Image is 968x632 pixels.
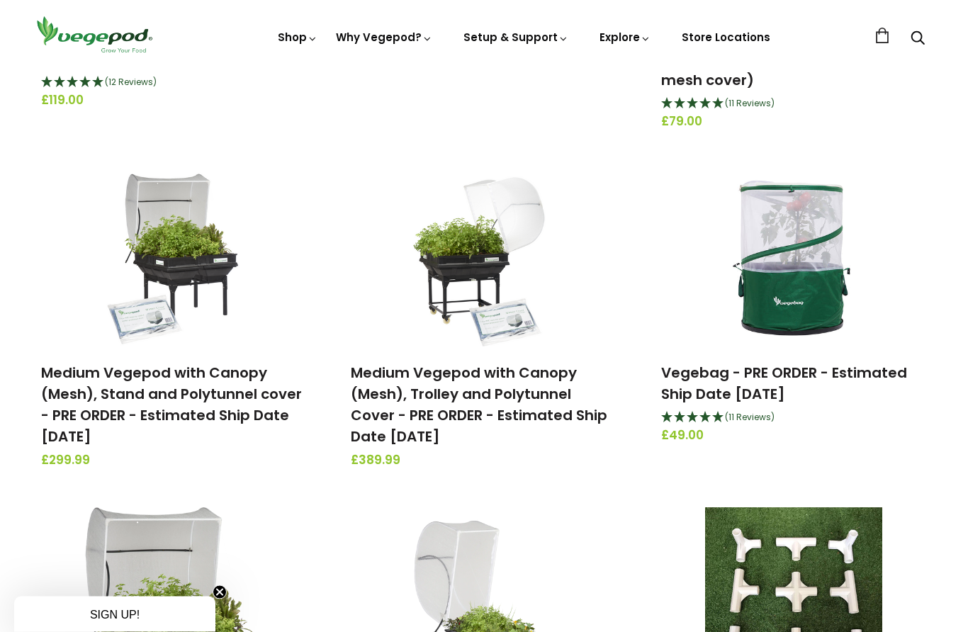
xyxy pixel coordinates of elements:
[351,363,607,447] a: Medium Vegepod with Canopy (Mesh), Trolley and Polytunnel Cover - PRE ORDER - Estimated Ship Date...
[682,30,770,45] a: Store Locations
[661,410,927,428] div: 4.91 Stars - 11 Reviews
[705,170,882,347] img: Vegebag - PRE ORDER - Estimated Ship Date OCTOBER 1ST
[41,452,307,470] span: £299.99
[661,363,907,405] a: Vegebag - PRE ORDER - Estimated Ship Date [DATE]
[600,30,651,45] a: Explore
[41,74,307,93] div: 4.92 Stars - 12 Reviews
[661,96,927,114] div: 5 Stars - 11 Reviews
[278,30,317,45] a: Shop
[911,32,925,47] a: Search
[661,427,927,446] span: £49.00
[351,452,617,470] span: £389.99
[725,412,775,424] span: (11 Reviews)
[30,14,158,55] img: Vegepod
[41,92,307,111] span: £119.00
[100,170,249,347] img: Medium Vegepod with Canopy (Mesh), Stand and Polytunnel cover - PRE ORDER - Estimated Ship Date O...
[336,30,432,45] a: Why Vegepod?
[90,609,140,621] span: SIGN UP!
[105,77,157,89] span: (12 Reviews)
[463,30,568,45] a: Setup & Support
[41,7,307,69] a: Replacement VegeCover Kit – Large (includes poles, connectors, hinge clips, misters and mesh cover)
[661,113,927,132] span: £79.00
[213,585,227,599] button: Close teaser
[725,98,775,110] span: (11 Reviews)
[41,363,302,447] a: Medium Vegepod with Canopy (Mesh), Stand and Polytunnel cover - PRE ORDER - Estimated Ship Date [...
[14,597,215,632] div: SIGN UP!Close teaser
[661,7,924,91] a: Replacement VegeCover Kit – Medium (includes poles, connectors, hinge clips, misters and mesh cover)
[410,170,558,347] img: Medium Vegepod with Canopy (Mesh), Trolley and Polytunnel Cover - PRE ORDER - Estimated Ship Date...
